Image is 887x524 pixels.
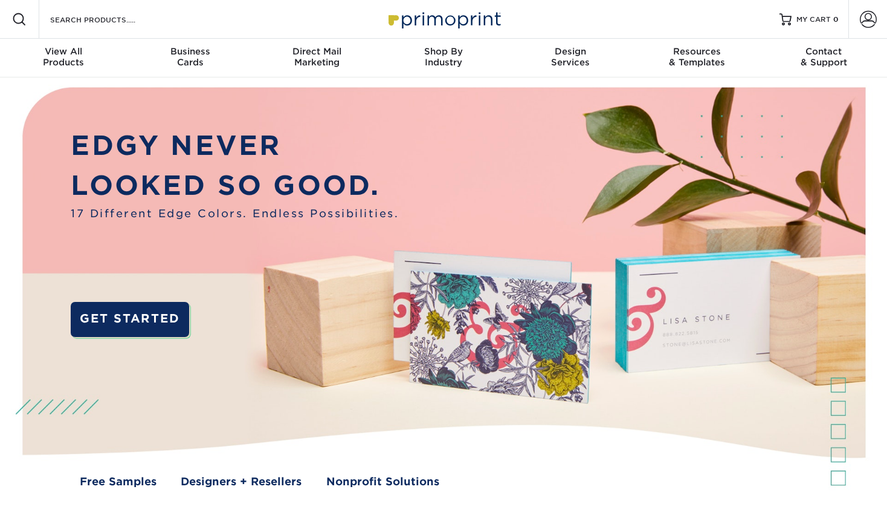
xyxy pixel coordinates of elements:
[760,39,887,77] a: Contact& Support
[760,46,887,57] span: Contact
[181,474,302,490] a: Designers + Resellers
[127,39,254,77] a: BusinessCards
[380,39,507,77] a: Shop ByIndustry
[80,474,156,490] a: Free Samples
[253,46,380,68] div: Marketing
[507,39,634,77] a: DesignServices
[253,39,380,77] a: Direct MailMarketing
[383,6,504,32] img: Primoprint
[71,302,189,337] a: GET STARTED
[634,46,761,68] div: & Templates
[634,46,761,57] span: Resources
[49,12,167,27] input: SEARCH PRODUCTS.....
[833,15,839,24] span: 0
[634,39,761,77] a: Resources& Templates
[71,206,399,221] span: 17 Different Edge Colors. Endless Possibilities.
[127,46,254,68] div: Cards
[507,46,634,57] span: Design
[380,46,507,57] span: Shop By
[380,46,507,68] div: Industry
[796,15,831,25] span: MY CART
[326,474,439,490] a: Nonprofit Solutions
[127,46,254,57] span: Business
[760,46,887,68] div: & Support
[71,126,399,166] p: EDGY NEVER
[253,46,380,57] span: Direct Mail
[71,166,399,206] p: LOOKED SO GOOD.
[507,46,634,68] div: Services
